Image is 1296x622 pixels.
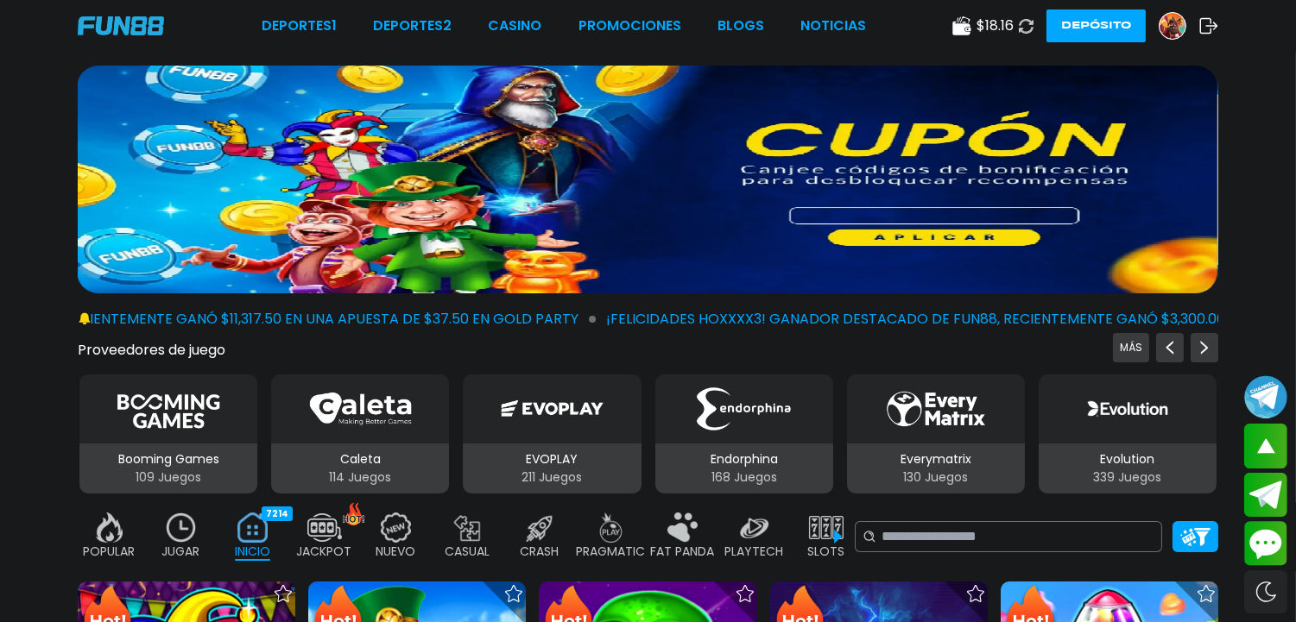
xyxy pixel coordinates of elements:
p: 114 Juegos [271,468,449,487]
p: 130 Juegos [847,468,1025,487]
p: Endorphina [655,450,833,468]
button: Previous providers [1156,333,1184,362]
img: Evolution [1079,385,1176,433]
img: Company Logo [78,16,164,35]
a: Promociones [578,16,681,36]
div: Switch theme [1244,570,1287,613]
p: Evolution [1039,450,1217,468]
img: new_off.webp [379,512,414,543]
p: POPULAR [84,543,136,561]
button: Previous providers [1113,333,1149,362]
button: Next providers [1191,333,1218,362]
img: EVOPLAY [497,385,606,433]
button: Join telegram [1244,473,1287,518]
div: 7214 [262,506,293,521]
img: slots_off.webp [809,512,844,543]
a: Deportes2 [373,16,452,36]
button: scroll up [1244,424,1287,468]
a: Avatar [1159,12,1199,40]
button: Depósito [1046,9,1146,42]
p: CASUAL [446,543,490,561]
a: BLOGS [718,16,764,36]
button: Contact customer service [1244,521,1287,566]
p: SLOTS [807,543,844,561]
button: Join telegram channel [1244,374,1287,419]
p: Everymatrix [847,450,1025,468]
a: CASINO [488,16,541,36]
button: Booming Games [73,373,264,495]
p: 211 Juegos [463,468,641,487]
p: JUGAR [162,543,200,561]
p: NUEVO [376,543,416,561]
p: JACKPOT [297,543,352,561]
img: pragmatic_off.webp [594,512,629,543]
p: Booming Games [79,450,257,468]
p: INICIO [235,543,270,561]
img: Booming Games [114,385,223,433]
p: PRAGMATIC [577,543,646,561]
img: Promo Code [77,66,1217,293]
p: 168 Juegos [655,468,833,487]
img: Endorphina [690,385,799,433]
img: Caleta [306,385,414,433]
img: hot [343,502,364,525]
p: Caleta [271,450,449,468]
img: home_active.webp [236,512,270,543]
img: fat_panda_off.webp [666,512,700,543]
img: casual_off.webp [451,512,485,543]
p: PLAYTECH [725,543,784,561]
p: 339 Juegos [1039,468,1217,487]
button: Caleta [264,373,456,495]
p: CRASH [520,543,559,561]
img: playtech_off.webp [737,512,772,543]
button: Proveedores de juego [78,341,225,359]
p: 109 Juegos [79,468,257,487]
a: Deportes1 [262,16,337,36]
button: Endorphina [648,373,840,495]
img: Everymatrix [882,385,990,433]
a: NOTICIAS [800,16,866,36]
button: Evolution [1032,373,1223,495]
img: jackpot_off.webp [307,512,342,543]
button: EVOPLAY [456,373,648,495]
img: Platform Filter [1180,528,1211,546]
img: recent_off.webp [164,512,199,543]
span: $ 18.16 [977,16,1014,36]
p: EVOPLAY [463,450,641,468]
p: FAT PANDA [651,543,715,561]
img: Avatar [1160,13,1185,39]
button: Everymatrix [840,373,1032,495]
img: popular_off.webp [92,512,127,543]
img: crash_off.webp [522,512,557,543]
